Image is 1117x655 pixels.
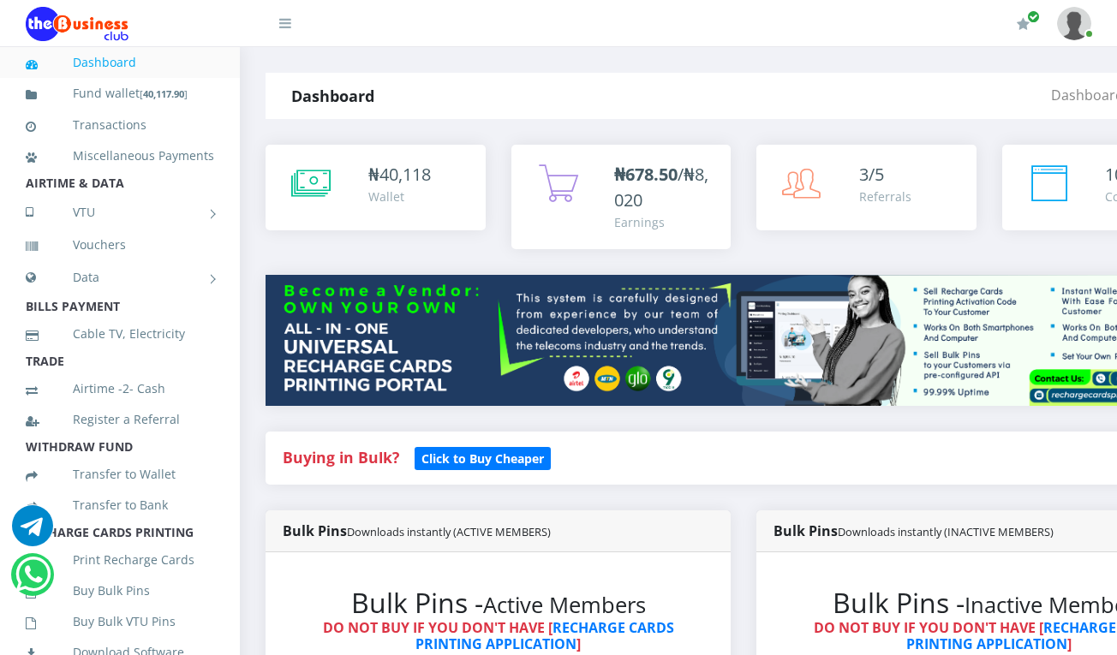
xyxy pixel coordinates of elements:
[415,447,551,467] a: Click to Buy Cheaper
[26,191,214,234] a: VTU
[859,188,911,205] div: Referrals
[26,136,214,176] a: Miscellaneous Payments
[26,485,214,525] a: Transfer to Bank
[26,105,214,145] a: Transactions
[140,87,188,100] small: [ ]
[838,524,1054,539] small: Downloads instantly (INACTIVE MEMBERS)
[283,447,399,467] strong: Buying in Bulk?
[859,163,884,186] span: 3/5
[323,618,674,653] strong: DO NOT BUY IF YOU DON'T HAVE [ ]
[143,87,184,100] b: 40,117.90
[12,518,53,546] a: Chat for support
[26,602,214,641] a: Buy Bulk VTU Pins
[266,145,486,230] a: ₦40,118 Wallet
[511,145,732,249] a: ₦678.50/₦8,020 Earnings
[483,590,646,620] small: Active Members
[26,540,214,580] a: Print Recharge Cards
[15,567,51,595] a: Chat for support
[26,7,128,41] img: Logo
[614,163,708,211] span: /₦8,020
[614,163,678,186] b: ₦678.50
[291,86,374,106] strong: Dashboard
[421,450,544,467] b: Click to Buy Cheaper
[415,618,674,653] a: RECHARGE CARDS PRINTING APPLICATION
[1057,7,1091,40] img: User
[347,524,551,539] small: Downloads instantly (ACTIVE MEMBERS)
[26,74,214,114] a: Fund wallet[40,117.90]
[368,162,431,188] div: ₦
[1027,10,1040,23] span: Renew/Upgrade Subscription
[614,213,714,231] div: Earnings
[756,145,977,230] a: 3/5 Referrals
[26,400,214,439] a: Register a Referral
[26,43,214,82] a: Dashboard
[283,521,551,540] strong: Bulk Pins
[379,163,431,186] span: 40,118
[26,571,214,610] a: Buy Bulk Pins
[368,188,431,205] div: Wallet
[26,256,214,299] a: Data
[774,521,1054,540] strong: Bulk Pins
[26,314,214,354] a: Cable TV, Electricity
[26,369,214,408] a: Airtime -2- Cash
[26,225,214,265] a: Vouchers
[26,455,214,494] a: Transfer to Wallet
[1017,17,1030,31] i: Renew/Upgrade Subscription
[300,587,696,619] h2: Bulk Pins -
